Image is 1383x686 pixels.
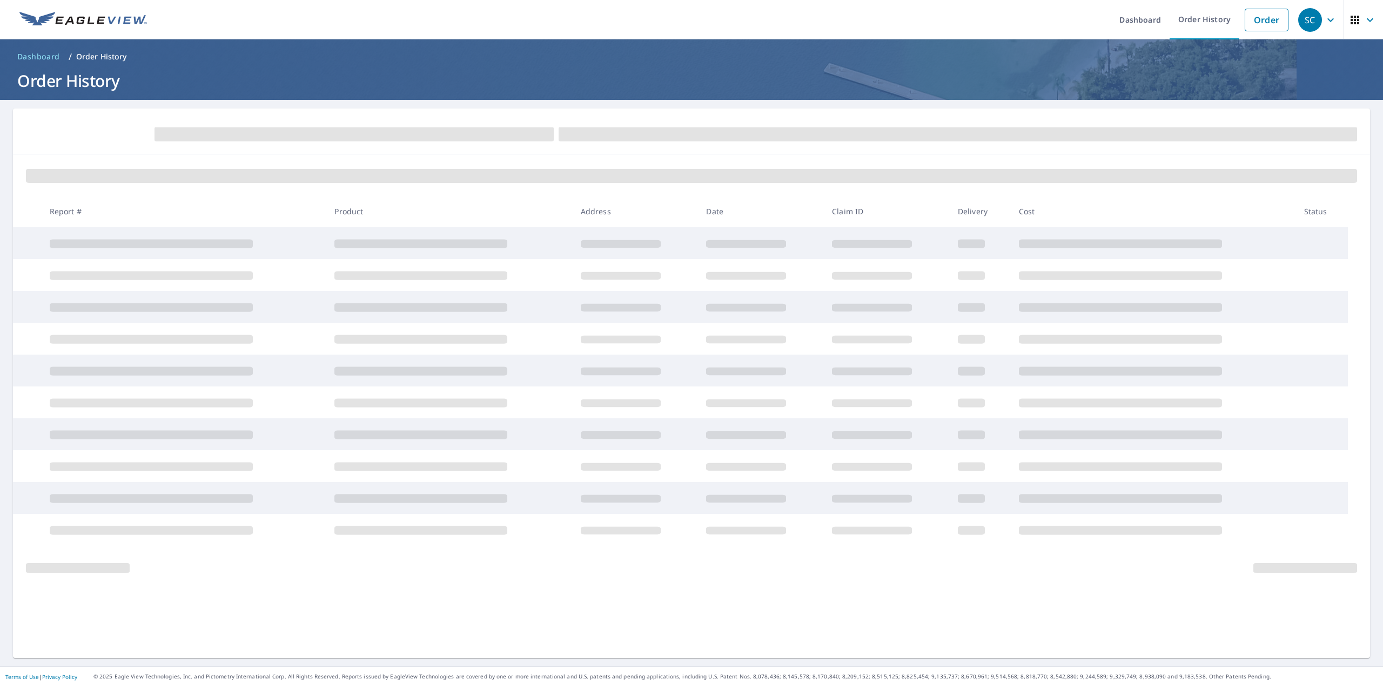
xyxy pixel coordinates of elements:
a: Privacy Policy [42,673,77,681]
th: Report # [41,195,326,227]
th: Cost [1010,195,1295,227]
nav: breadcrumb [13,48,1370,65]
th: Status [1295,195,1348,227]
th: Delivery [949,195,1010,227]
th: Claim ID [823,195,949,227]
div: SC [1298,8,1322,32]
th: Date [697,195,823,227]
th: Address [572,195,698,227]
p: Order History [76,51,127,62]
p: | [5,674,77,680]
a: Terms of Use [5,673,39,681]
th: Product [326,195,572,227]
a: Order [1245,9,1288,31]
img: EV Logo [19,12,147,28]
li: / [69,50,72,63]
span: Dashboard [17,51,60,62]
p: © 2025 Eagle View Technologies, Inc. and Pictometry International Corp. All Rights Reserved. Repo... [93,673,1378,681]
h1: Order History [13,70,1370,92]
a: Dashboard [13,48,64,65]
